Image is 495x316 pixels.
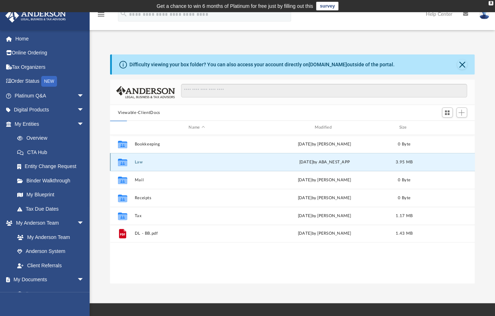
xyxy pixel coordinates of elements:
div: [DATE] by [PERSON_NAME] [262,230,386,237]
div: Name [134,124,259,131]
a: My Entitiesarrow_drop_down [5,117,95,131]
div: close [489,1,493,5]
span: arrow_drop_down [77,88,91,103]
span: arrow_drop_down [77,273,91,287]
i: search [120,10,128,18]
a: My Anderson Teamarrow_drop_down [5,216,91,230]
div: [DATE] by [PERSON_NAME] [262,195,386,201]
button: Switch to Grid View [442,107,453,118]
a: Overview [10,131,95,145]
a: Tax Organizers [5,60,95,74]
a: Entity Change Request [10,159,95,174]
div: NEW [41,76,57,87]
a: Tax Due Dates [10,202,95,216]
a: CTA Hub [10,145,95,159]
span: 0 Byte [398,142,410,146]
button: Mail [134,178,259,182]
a: Anderson System [10,244,91,259]
button: Tax [134,214,259,218]
i: menu [97,10,105,19]
a: Online Ordering [5,46,95,60]
button: DL - BB.pdf [134,231,259,236]
a: Box [10,287,88,301]
button: Law [134,160,259,164]
a: Digital Productsarrow_drop_down [5,103,95,117]
button: Bookkeeping [134,142,259,147]
a: menu [97,14,105,19]
div: Get a chance to win 6 months of Platinum for free just by filling out this [157,2,313,10]
div: id [422,124,472,131]
div: Modified [262,124,387,131]
span: arrow_drop_down [77,216,91,231]
a: Binder Walkthrough [10,173,95,188]
input: Search files and folders [181,84,467,97]
a: My Documentsarrow_drop_down [5,273,91,287]
div: id [113,124,131,131]
div: [DATE] by [PERSON_NAME] [262,141,386,147]
span: 1.17 MB [396,214,413,217]
a: Order StatusNEW [5,74,95,89]
span: 1.43 MB [396,231,413,235]
div: grid [110,135,475,284]
a: Client Referrals [10,258,91,273]
button: Receipts [134,196,259,200]
div: [DATE] by [PERSON_NAME] [262,177,386,183]
div: [DATE] by [PERSON_NAME] [262,212,386,219]
div: Difficulty viewing your box folder? You can also access your account directly on outside of the p... [129,61,395,68]
div: [DATE] by ABA_NEST_APP [262,159,386,165]
a: survey [316,2,338,10]
button: Viewable-ClientDocs [118,110,160,116]
button: Close [457,59,467,70]
a: [DOMAIN_NAME] [309,62,347,67]
button: Add [456,107,467,118]
span: 0 Byte [398,196,410,200]
span: arrow_drop_down [77,117,91,131]
a: My Blueprint [10,188,91,202]
a: Home [5,32,95,46]
span: arrow_drop_down [77,103,91,118]
div: Size [390,124,418,131]
span: 3.95 MB [396,160,413,164]
img: User Pic [479,9,490,19]
a: Platinum Q&Aarrow_drop_down [5,88,95,103]
a: My Anderson Team [10,230,88,244]
img: Anderson Advisors Platinum Portal [3,9,68,23]
span: 0 Byte [398,178,410,182]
